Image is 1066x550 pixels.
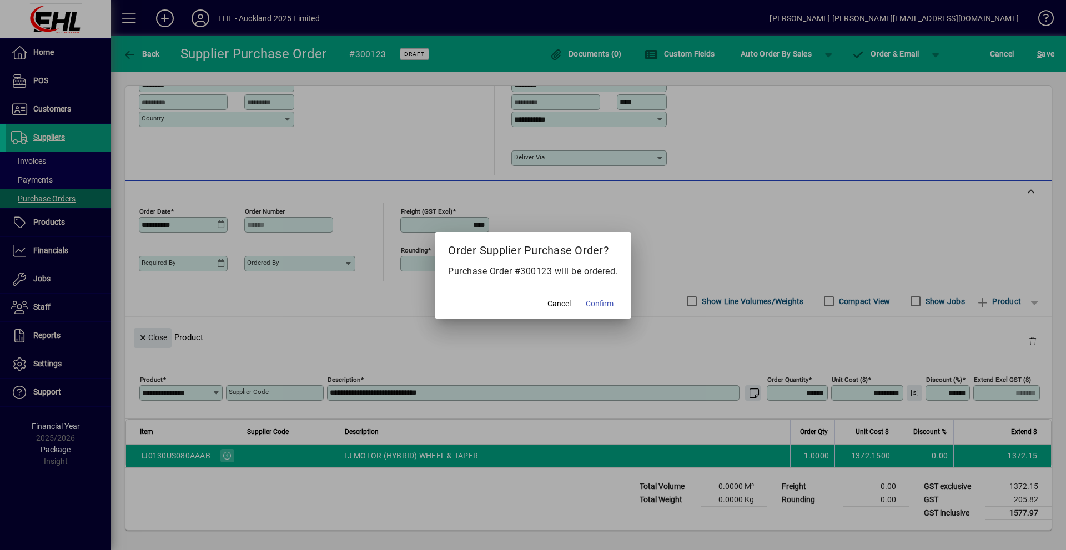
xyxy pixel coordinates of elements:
[435,232,631,264] h2: Order Supplier Purchase Order?
[547,298,571,310] span: Cancel
[541,294,577,314] button: Cancel
[581,294,618,314] button: Confirm
[586,298,614,310] span: Confirm
[448,265,618,278] p: Purchase Order #300123 will be ordered.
